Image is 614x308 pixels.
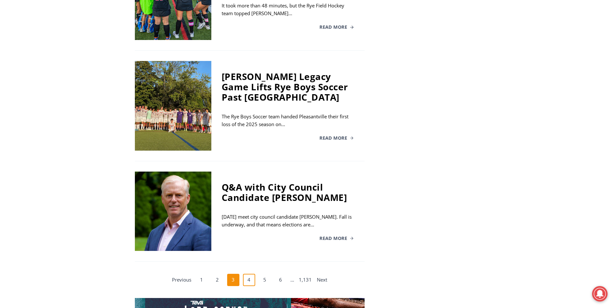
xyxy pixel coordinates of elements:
[222,2,354,17] div: It took more than 48 minutes, but the Rye Field Hockey team topped [PERSON_NAME]…
[290,274,294,285] span: …
[222,182,354,203] div: Q&A with City Council Candidate [PERSON_NAME]
[319,136,354,140] a: Read More
[222,213,354,228] div: [DATE] meet city council candidate [PERSON_NAME]. Fall is underway, and that means elections are…
[163,0,305,63] div: "We would have speakers with experience in local journalism speak to us about their experiences a...
[169,64,299,79] span: Intern @ [DOMAIN_NAME]
[211,274,224,286] a: 2
[275,274,287,286] a: 6
[319,25,347,29] span: Read More
[227,274,239,286] span: 3
[319,136,347,140] span: Read More
[171,274,192,286] a: Previous
[316,274,328,286] a: Next
[135,274,365,286] nav: Posts
[196,274,208,286] a: 1
[222,71,354,102] div: [PERSON_NAME] Legacy Game Lifts Rye Boys Soccer Past [GEOGRAPHIC_DATA]
[319,25,354,29] a: Read More
[259,274,271,286] a: 5
[319,236,354,241] a: Read More
[319,236,347,241] span: Read More
[155,63,313,80] a: Intern @ [DOMAIN_NAME]
[298,274,312,286] a: 1,131
[222,113,354,128] div: The Rye Boys Soccer team handed Pleasantville their first loss of the 2025 season on…
[243,274,255,286] a: 4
